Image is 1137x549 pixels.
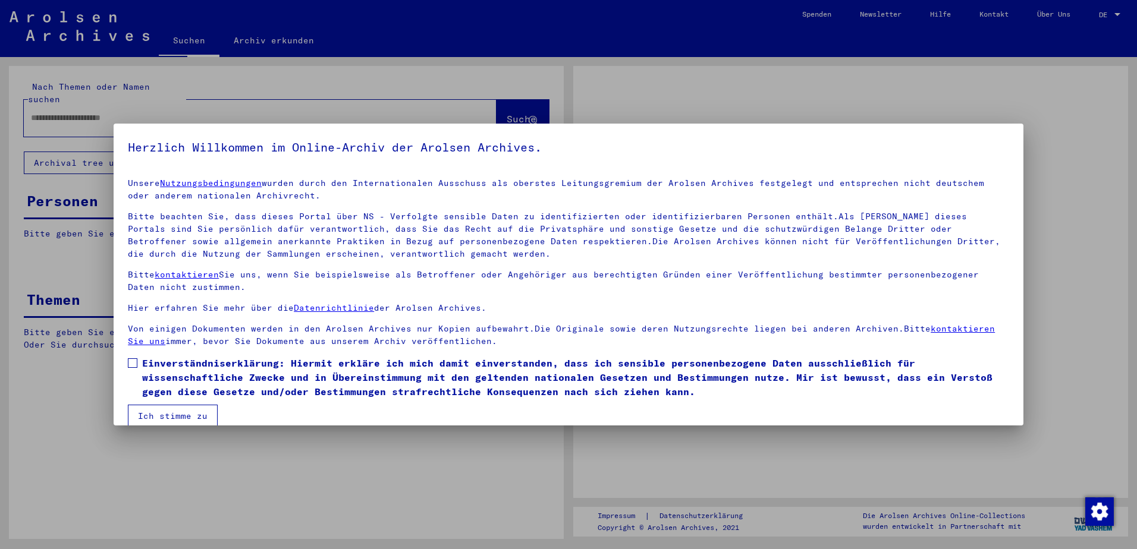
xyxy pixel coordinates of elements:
p: Von einigen Dokumenten werden in den Arolsen Archives nur Kopien aufbewahrt.Die Originale sowie d... [128,323,1009,348]
a: kontaktieren Sie uns [128,323,995,346]
p: Bitte Sie uns, wenn Sie beispielsweise als Betroffener oder Angehöriger aus berechtigten Gründen ... [128,269,1009,294]
p: Hier erfahren Sie mehr über die der Arolsen Archives. [128,302,1009,314]
h5: Herzlich Willkommen im Online-Archiv der Arolsen Archives. [128,138,1009,157]
div: Zustimmung ändern [1085,497,1113,525]
button: Ich stimme zu [128,405,218,427]
a: Nutzungsbedingungen [160,178,262,188]
a: Datenrichtlinie [294,302,374,313]
span: Einverständniserklärung: Hiermit erkläre ich mich damit einverstanden, dass ich sensible personen... [142,356,1009,399]
a: kontaktieren [155,269,219,280]
p: Bitte beachten Sie, dass dieses Portal über NS - Verfolgte sensible Daten zu identifizierten oder... [128,210,1009,260]
p: Unsere wurden durch den Internationalen Ausschuss als oberstes Leitungsgremium der Arolsen Archiv... [128,177,1009,202]
img: Zustimmung ändern [1085,497,1114,526]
